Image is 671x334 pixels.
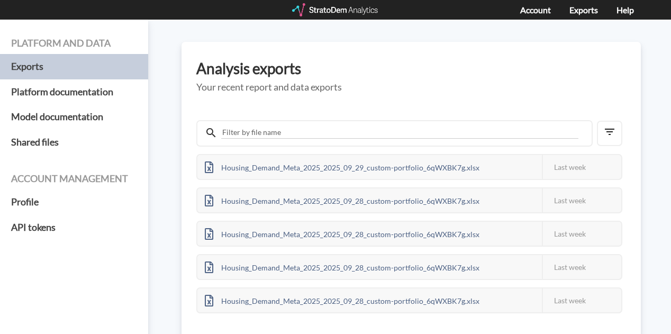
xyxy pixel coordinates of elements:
[11,189,137,215] a: Profile
[197,222,487,246] div: Housing_Demand_Meta_2025_2025_09_28_custom-portfolio_6qWXBK7g.xlsx
[520,5,551,15] a: Account
[221,127,578,139] input: Filter by file name
[11,38,137,49] h4: Platform and data
[11,54,137,79] a: Exports
[542,222,621,246] div: Last week
[197,161,487,170] a: Housing_Demand_Meta_2025_2025_09_29_custom-portfolio_6qWXBK7g.xlsx
[197,288,487,312] div: Housing_Demand_Meta_2025_2025_09_28_custom-portfolio_6qWXBK7g.xlsx
[197,255,487,279] div: Housing_Demand_Meta_2025_2025_09_28_custom-portfolio_6qWXBK7g.xlsx
[196,82,626,93] h5: Your recent report and data exports
[11,79,137,105] a: Platform documentation
[196,60,626,77] h3: Analysis exports
[569,5,598,15] a: Exports
[197,195,487,204] a: Housing_Demand_Meta_2025_2025_09_28_custom-portfolio_6qWXBK7g.xlsx
[11,130,137,155] a: Shared files
[11,104,137,130] a: Model documentation
[197,188,487,212] div: Housing_Demand_Meta_2025_2025_09_28_custom-portfolio_6qWXBK7g.xlsx
[197,295,487,304] a: Housing_Demand_Meta_2025_2025_09_28_custom-portfolio_6qWXBK7g.xlsx
[616,5,634,15] a: Help
[11,174,137,184] h4: Account management
[197,155,487,179] div: Housing_Demand_Meta_2025_2025_09_29_custom-portfolio_6qWXBK7g.xlsx
[197,228,487,237] a: Housing_Demand_Meta_2025_2025_09_28_custom-portfolio_6qWXBK7g.xlsx
[542,255,621,279] div: Last week
[11,215,137,240] a: API tokens
[542,155,621,179] div: Last week
[197,261,487,270] a: Housing_Demand_Meta_2025_2025_09_28_custom-portfolio_6qWXBK7g.xlsx
[542,188,621,212] div: Last week
[542,288,621,312] div: Last week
